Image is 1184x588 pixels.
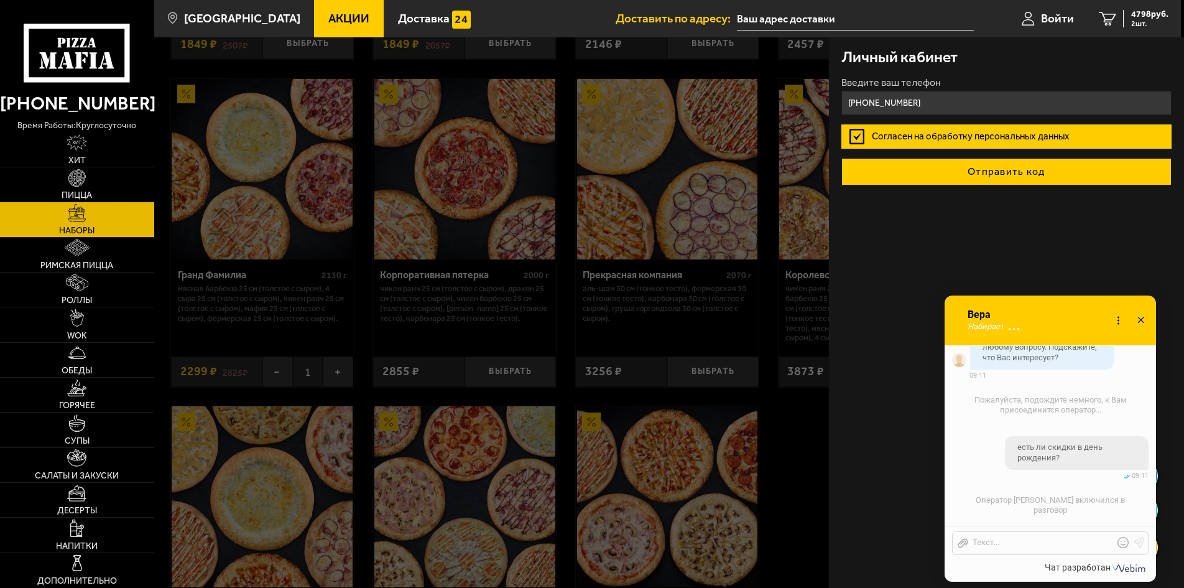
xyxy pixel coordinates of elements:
span: Вера [966,309,1021,320]
span: Напитки [56,542,98,551]
span: Римская пицца [40,261,113,270]
span: Дополнительно [37,577,117,586]
label: Согласен на обработку персональных данных [841,124,1172,149]
span: Оператор [PERSON_NAME] включился в разговор [976,495,1125,515]
span: WOK [67,332,87,340]
span: есть ли скидки в день рождения? [1017,442,1136,464]
span: Я могу сориентировать по любому вопросу. Подскажите, что Вас интересует? [983,332,1097,362]
span: 09:11 [969,371,986,380]
span: Салаты и закуски [35,472,119,480]
span: Акции [328,12,369,24]
img: 15daf4d41897b9f0e9f617042186c801.svg [452,11,471,29]
button: Отправить код [841,158,1172,185]
input: Ваш адрес доставки [737,7,974,30]
span: Пицца [62,191,92,200]
img: visitor_avatar_default.png [952,353,966,367]
span: Доставка [398,12,450,24]
span: 09:11 [1132,472,1149,480]
span: Роллы [62,296,92,305]
span: Десерты [57,506,97,515]
span: Наборы [59,226,95,235]
span: Супы [65,437,90,446]
label: Введите ваш телефон [841,78,1172,88]
h3: Личный кабинет [841,50,958,65]
span: Пожалуйста, подождите немного, к Вам присоединится оператор... [974,395,1127,415]
span: Доставить по адресу: [616,12,737,24]
span: Хит [68,156,86,165]
span: Горячее [59,401,95,410]
span: [GEOGRAPHIC_DATA] [184,12,300,24]
div: Набирает [968,322,1004,332]
span: Обеды [62,366,92,375]
a: Чат разработан [1045,562,1148,572]
span: 2 шт. [1131,20,1168,27]
span: Войти [1041,12,1074,24]
span: 4798 руб. [1131,10,1168,19]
